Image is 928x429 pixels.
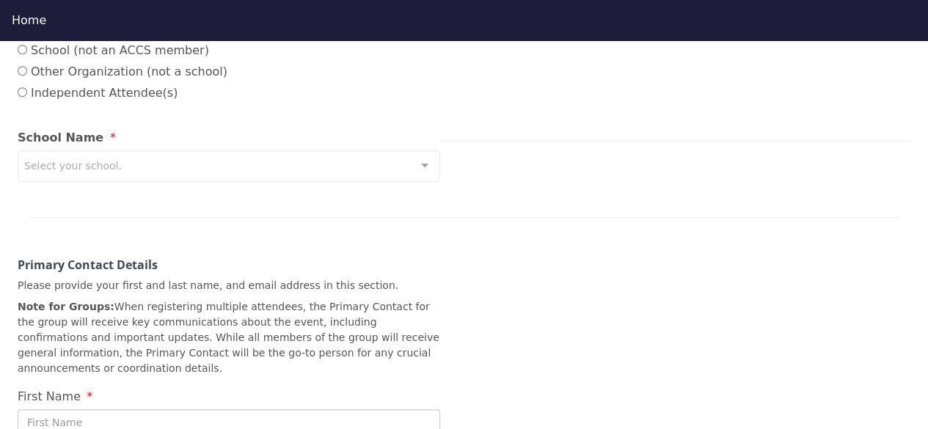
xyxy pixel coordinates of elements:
p: When registering multiple attendees, the Primary Contact for the group will receive key communica... [18,299,440,376]
label: Independent Attendee(s) [18,84,227,102]
div: Home [12,12,916,29]
label: Other Organization (not a school) [18,63,227,81]
span: First Name [18,389,81,403]
span: Select your school. [24,157,122,174]
label: School (not an ACCS member) [18,42,227,59]
span: School Name [18,131,103,144]
strong: Primary Contact Details [18,257,158,273]
input: School (not an ACCS member) [18,45,27,54]
strong: Note for Groups: [18,301,114,312]
input: Other Organization (not a school) [18,66,27,76]
input: Independent Attendee(s) [18,87,27,97]
p: Please provide your first and last name, and email address in this section. [18,278,440,293]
